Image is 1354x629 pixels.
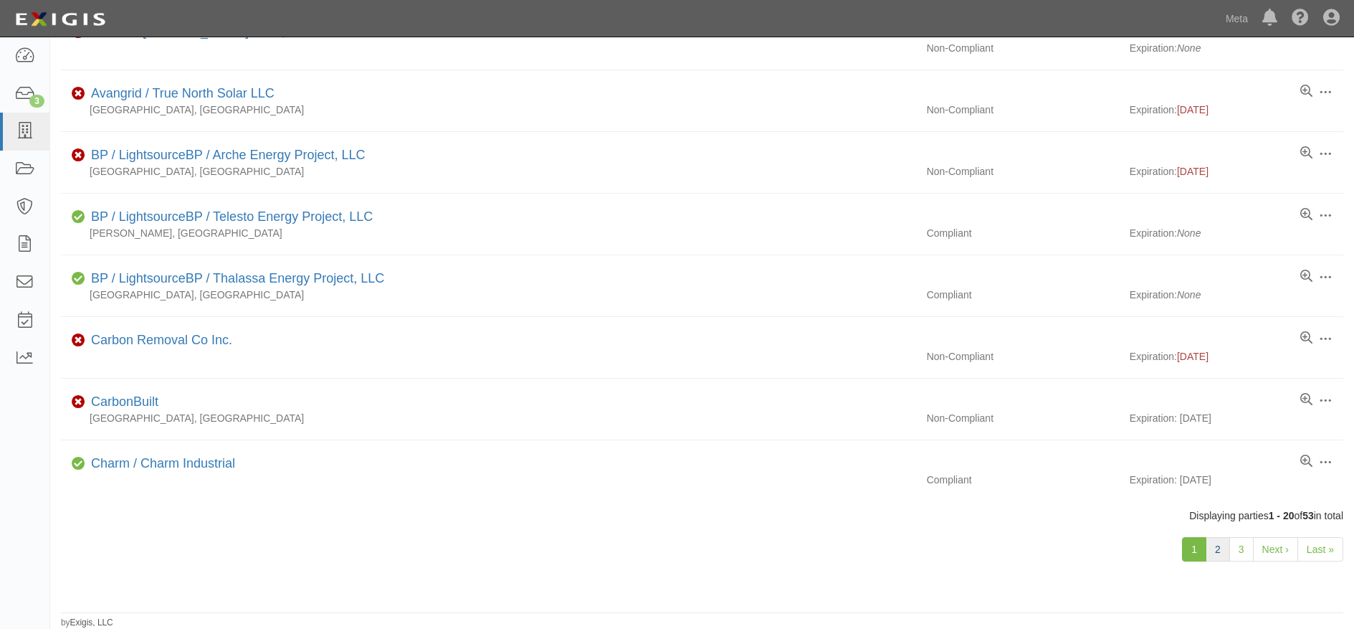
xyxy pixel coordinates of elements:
[1300,85,1312,99] a: View results summary
[916,103,1130,117] div: Non-Compliant
[1300,331,1312,346] a: View results summary
[916,349,1130,364] div: Non-Compliant
[1253,537,1298,562] a: Next ›
[50,509,1354,523] div: Displaying parties of in total
[85,455,235,473] div: Charm / Charm Industrial
[1177,104,1208,115] span: [DATE]
[11,6,110,32] img: logo-5460c22ac91f19d4615b14bd174203de0afe785f0fc80cf4dbbc73dc1793850b.png
[1130,103,1343,117] div: Expiration:
[1219,4,1255,33] a: Meta
[916,288,1130,302] div: Compliant
[916,41,1130,55] div: Non-Compliant
[1229,537,1254,562] a: 3
[916,226,1130,240] div: Compliant
[72,151,85,161] i: Non-Compliant
[91,209,373,224] a: BP / LightsourceBP / Telesto Energy Project, LLC
[1177,227,1201,239] i: None
[72,336,85,346] i: Non-Compliant
[916,411,1130,425] div: Non-Compliant
[72,212,85,222] i: Compliant
[61,226,916,240] div: [PERSON_NAME], [GEOGRAPHIC_DATA]
[72,274,85,284] i: Compliant
[85,270,384,288] div: BP / LightsourceBP / Thalassa Energy Project, LLC
[1177,289,1201,301] i: None
[61,617,113,629] small: by
[91,394,158,409] a: CarbonBuilt
[1130,349,1343,364] div: Expiration:
[1269,510,1295,521] b: 1 - 20
[1300,146,1312,161] a: View results summary
[1130,411,1343,425] div: Expiration: [DATE]
[1182,537,1206,562] a: 1
[85,208,373,227] div: BP / LightsourceBP / Telesto Energy Project, LLC
[72,459,85,469] i: Compliant
[916,473,1130,487] div: Compliant
[1300,393,1312,407] a: View results summary
[916,164,1130,179] div: Non-Compliant
[1300,270,1312,284] a: View results summary
[1177,166,1208,177] span: [DATE]
[61,288,916,302] div: [GEOGRAPHIC_DATA], [GEOGRAPHIC_DATA]
[91,271,384,285] a: BP / LightsourceBP / Thalassa Energy Project, LLC
[1300,208,1312,222] a: View results summary
[85,85,275,103] div: Avangrid / True North Solar LLC
[1130,226,1343,240] div: Expiration:
[1130,41,1343,55] div: Expiration:
[1297,537,1343,562] a: Last »
[1177,42,1201,54] i: None
[1206,537,1230,562] a: 2
[85,331,232,350] div: Carbon Removal Co Inc.
[1130,473,1343,487] div: Expiration: [DATE]
[61,411,916,425] div: [GEOGRAPHIC_DATA], [GEOGRAPHIC_DATA]
[91,86,275,100] a: Avangrid / True North Solar LLC
[1130,164,1343,179] div: Expiration:
[91,148,366,162] a: BP / LightsourceBP / Arche Energy Project, LLC
[1302,510,1314,521] b: 53
[91,333,232,347] a: Carbon Removal Co Inc.
[1292,10,1309,27] i: Help Center - Complianz
[29,95,44,108] div: 3
[72,89,85,99] i: Non-Compliant
[85,146,366,165] div: BP / LightsourceBP / Arche Energy Project, LLC
[1177,351,1208,362] span: [DATE]
[85,393,158,412] div: CarbonBuilt
[70,618,113,628] a: Exigis, LLC
[72,397,85,407] i: Non-Compliant
[61,103,916,117] div: [GEOGRAPHIC_DATA], [GEOGRAPHIC_DATA]
[91,456,235,470] a: Charm / Charm Industrial
[1300,455,1312,469] a: View results summary
[61,164,916,179] div: [GEOGRAPHIC_DATA], [GEOGRAPHIC_DATA]
[1130,288,1343,302] div: Expiration:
